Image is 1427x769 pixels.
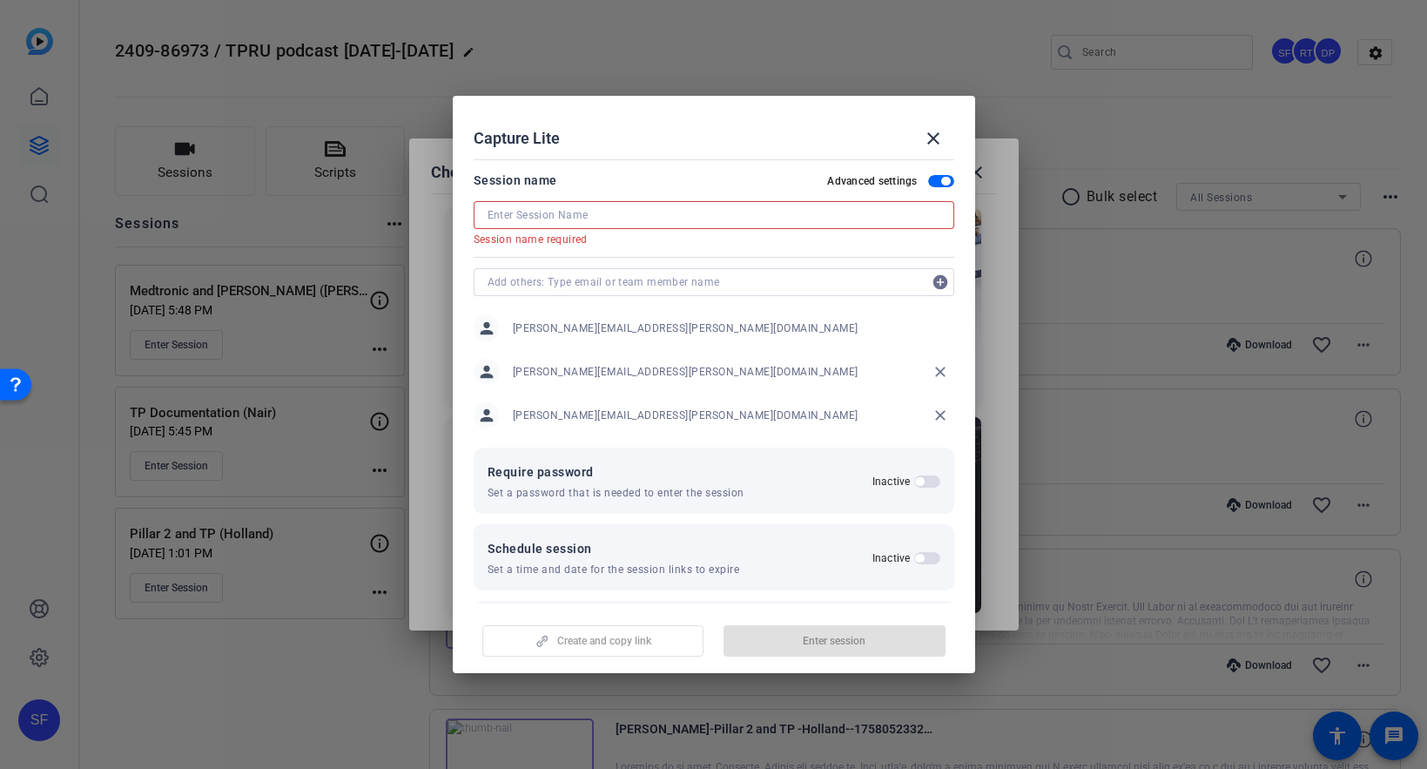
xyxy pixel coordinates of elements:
span: Schedule session [488,538,740,559]
span: [PERSON_NAME][EMAIL_ADDRESS][PERSON_NAME][DOMAIN_NAME] [513,408,858,422]
mat-icon: add_circle [926,268,954,296]
span: Set a password that is needed to enter the session [488,486,744,500]
span: [PERSON_NAME][EMAIL_ADDRESS][PERSON_NAME][DOMAIN_NAME] [513,365,858,379]
h2: Advanced settings [827,174,917,188]
input: Enter Session Name [488,205,940,226]
mat-icon: person [474,315,500,341]
span: Require password [488,462,744,482]
mat-icon: close [923,128,944,149]
button: Add [926,268,954,296]
mat-icon: person [474,402,500,428]
mat-icon: close [926,358,954,386]
mat-icon: close [926,401,954,429]
span: [PERSON_NAME][EMAIL_ADDRESS][PERSON_NAME][DOMAIN_NAME] [513,321,858,335]
mat-error: Session name required [474,229,940,248]
span: Set a time and date for the session links to expire [488,563,740,577]
input: Add others: Type email or team member name [488,272,923,293]
div: Capture Lite [474,118,954,159]
mat-icon: person [474,359,500,385]
div: Session name [474,170,557,191]
h2: Inactive [872,475,911,489]
h2: Inactive [872,551,911,565]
